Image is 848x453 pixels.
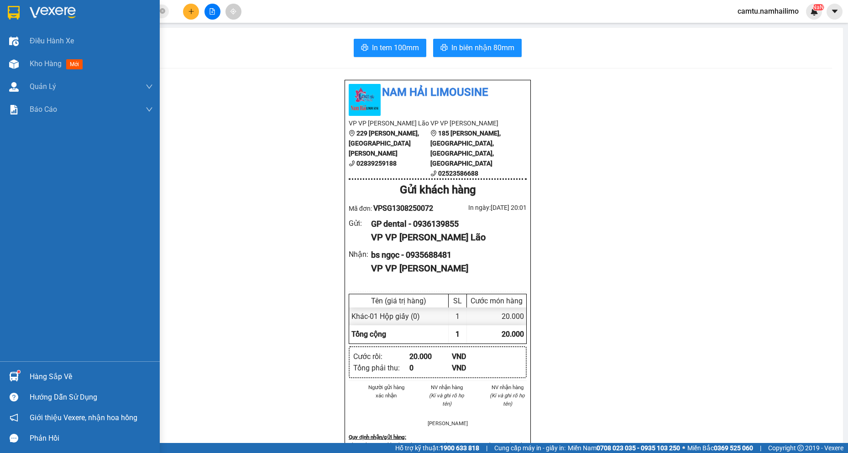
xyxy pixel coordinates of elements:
span: Miền Bắc [687,443,753,453]
span: Tổng cộng [351,330,386,338]
div: bs ngọc - 0935688481 [371,249,519,261]
span: printer [440,44,448,52]
span: Miền Nam [568,443,680,453]
li: NV nhận hàng [428,383,466,391]
span: question-circle [10,393,18,401]
div: 20.000 [409,351,452,362]
li: VP VP [PERSON_NAME] Lão [349,118,430,128]
div: VND [452,362,494,374]
span: printer [361,44,368,52]
span: copyright [797,445,804,451]
span: down [146,83,153,90]
span: notification [10,413,18,422]
div: 1 [449,307,467,325]
span: close-circle [160,7,165,16]
span: Báo cáo [30,104,57,115]
span: 1 [455,330,460,338]
img: icon-new-feature [810,7,818,16]
span: Quản Lý [30,81,56,92]
span: environment [430,130,437,136]
div: Gửi khách hàng [349,182,527,199]
div: Gửi : [349,218,371,229]
span: ⚪️ [682,446,685,450]
div: Hướng dẫn sử dụng [30,391,153,404]
img: warehouse-icon [9,36,19,46]
span: mới [66,59,83,69]
div: 20.000 [467,307,526,325]
img: warehouse-icon [9,59,19,69]
strong: 0369 525 060 [714,444,753,452]
img: warehouse-icon [9,82,19,92]
span: environment [349,130,355,136]
span: Hỗ trợ kỹ thuật: [395,443,479,453]
span: Cung cấp máy in - giấy in: [494,443,565,453]
span: camtu.namhailimo [730,5,806,17]
div: Mã đơn: [349,203,438,214]
div: In ngày: [DATE] 20:01 [438,203,527,213]
b: 02839259188 [356,160,397,167]
i: (Kí và ghi rõ họ tên) [490,392,525,407]
div: GP dental - 0936139855 [371,218,519,230]
span: | [760,443,761,453]
button: file-add [204,4,220,20]
div: Cước rồi : [353,351,409,362]
i: (Kí và ghi rõ họ tên) [429,392,464,407]
span: Điều hành xe [30,35,74,47]
span: close-circle [160,8,165,14]
span: Kho hàng [30,59,62,68]
li: [PERSON_NAME] [428,419,466,427]
span: 20.000 [502,330,524,338]
span: | [486,443,487,453]
span: phone [349,160,355,167]
sup: NaN [812,4,824,10]
div: Tổng phải thu : [353,362,409,374]
button: caret-down [827,4,843,20]
span: Khác - 01 Hộp giấy (0) [351,312,420,321]
div: Quy định nhận/gửi hàng : [349,433,527,441]
div: SL [451,297,464,305]
span: Giới thiệu Vexere, nhận hoa hồng [30,412,137,423]
span: aim [230,8,236,15]
img: warehouse-icon [9,372,19,381]
span: VPSG1308250072 [373,204,433,213]
div: Cước món hàng [469,297,524,305]
li: Nam Hải Limousine [349,84,527,101]
div: VP VP [PERSON_NAME] Lão [371,230,519,245]
div: Hàng sắp về [30,370,153,384]
button: printerIn biên nhận 80mm [433,39,522,57]
div: Tên (giá trị hàng) [351,297,446,305]
img: solution-icon [9,105,19,115]
b: 185 [PERSON_NAME], [GEOGRAPHIC_DATA], [GEOGRAPHIC_DATA], [GEOGRAPHIC_DATA] [430,130,501,167]
button: printerIn tem 100mm [354,39,426,57]
div: Phản hồi [30,432,153,445]
span: In biên nhận 80mm [451,42,514,53]
li: VP VP [PERSON_NAME] [430,118,512,128]
sup: 1 [17,370,20,373]
div: VP VP [PERSON_NAME] [371,261,519,276]
span: caret-down [831,7,839,16]
img: logo.jpg [349,84,381,116]
li: NV nhận hàng [488,383,527,391]
span: plus [188,8,194,15]
button: aim [225,4,241,20]
b: 229 [PERSON_NAME], [GEOGRAPHIC_DATA][PERSON_NAME] [349,130,419,157]
span: message [10,434,18,443]
li: Người gửi hàng xác nhận [367,383,406,400]
div: 0 [409,362,452,374]
strong: 1900 633 818 [440,444,479,452]
div: VND [452,351,494,362]
span: file-add [209,8,215,15]
img: logo-vxr [8,6,20,20]
span: down [146,106,153,113]
div: Nhận : [349,249,371,260]
b: 02523586688 [438,170,478,177]
button: plus [183,4,199,20]
strong: 0708 023 035 - 0935 103 250 [597,444,680,452]
span: phone [430,170,437,177]
span: In tem 100mm [372,42,419,53]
